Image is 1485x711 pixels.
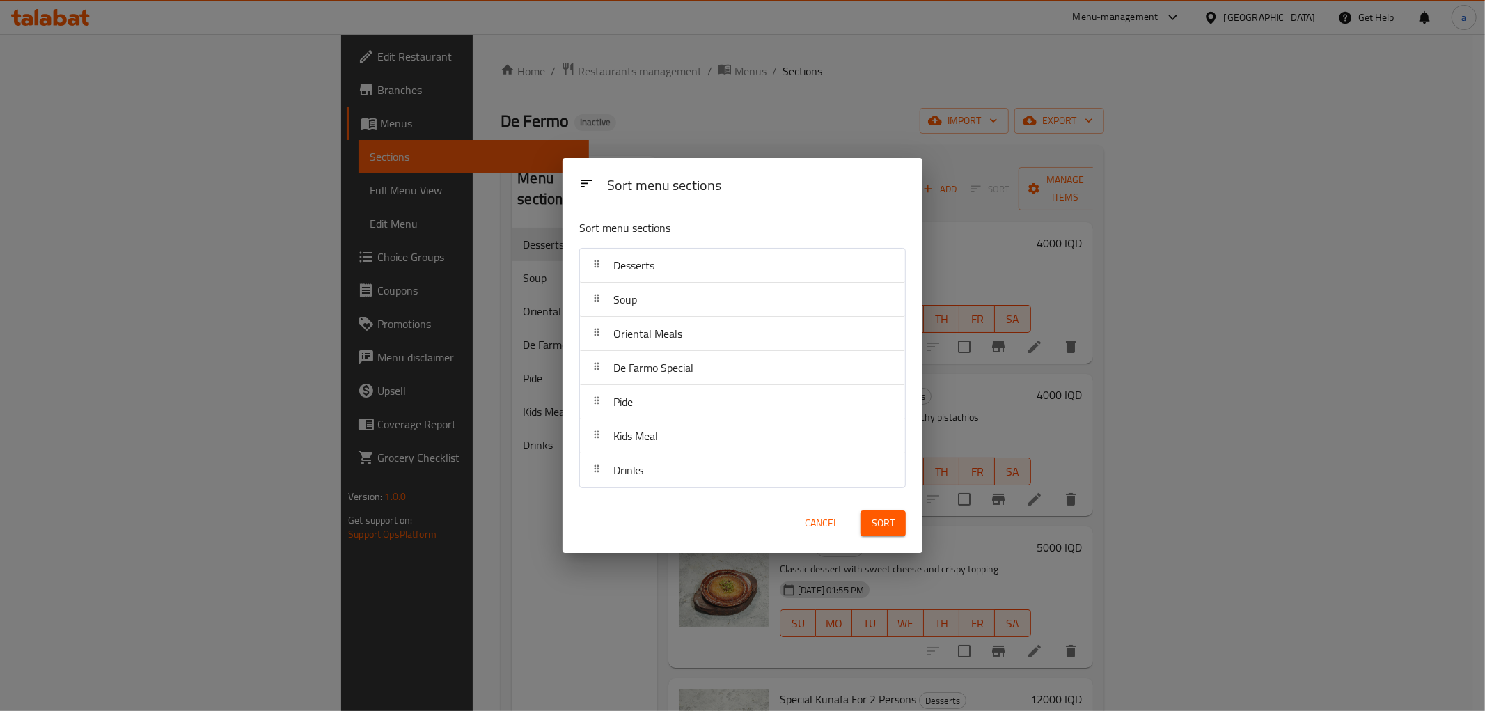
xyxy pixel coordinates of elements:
[613,255,654,276] span: Desserts
[580,283,905,317] div: Soup
[861,510,906,536] button: Sort
[805,515,838,532] span: Cancel
[613,289,637,310] span: Soup
[580,317,905,351] div: Oriental Meals
[580,385,905,419] div: Pide
[580,453,905,487] div: Drinks
[613,460,643,480] span: Drinks
[602,171,911,202] div: Sort menu sections
[579,219,838,237] p: Sort menu sections
[799,510,844,536] button: Cancel
[613,425,658,446] span: Kids Meal
[613,323,682,344] span: Oriental Meals
[580,419,905,453] div: Kids Meal
[580,351,905,385] div: De Farmo Special
[580,249,905,283] div: Desserts
[613,391,633,412] span: Pide
[613,357,693,378] span: De Farmo Special
[872,515,895,532] span: Sort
